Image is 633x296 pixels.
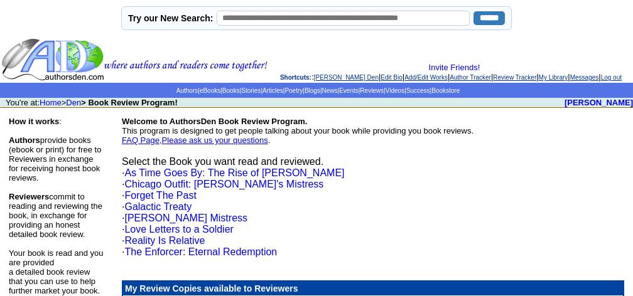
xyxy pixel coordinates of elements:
a: Messages [570,74,599,81]
a: Books [222,87,240,94]
a: Forget The Past [124,190,196,201]
b: Authors [9,135,40,145]
a: Blogs [305,87,320,94]
a: Edit Bio [381,74,402,81]
div: : | | | | | | | [270,63,632,82]
p: My Review Copies available to Reviewers [125,283,621,293]
a: As Time Goes By: The Rise of [PERSON_NAME] [124,167,344,178]
a: Authors [176,87,198,94]
a: Reviews [360,87,384,94]
b: How it works [9,117,59,126]
a: [PERSON_NAME] Den [314,74,379,81]
a: Review Tracker [493,74,536,81]
a: Events [339,87,359,94]
a: Reality Is Relative [124,235,205,246]
font: Select the Book you want read and reviewed. [122,156,323,167]
a: FAQ Page [122,135,160,145]
a: eBooks [200,87,220,94]
a: News [322,87,338,94]
b: Welcome to AuthorsDen Book Review Program. [122,117,307,126]
a: Success [406,87,430,94]
a: Love Letters to a Soldier [124,224,233,235]
a: Den [66,98,81,107]
a: Author Tracker [450,74,491,81]
a: The Enforcer: Eternal Redemption [124,246,277,257]
img: header_logo2.gif [1,38,268,82]
span: Shortcuts: [280,74,311,81]
b: Reviewers [9,192,49,201]
font: You're at: > [6,98,178,107]
a: Stories [241,87,261,94]
a: Add/Edit Works [404,74,448,81]
a: Chicago Outfit: [PERSON_NAME]'s Mistress [124,179,323,189]
b: [PERSON_NAME] [565,98,633,107]
label: Try our New Search: [128,13,213,23]
a: Videos [386,87,404,94]
a: Home [40,98,62,107]
a: Articles [262,87,283,94]
a: Galactic Treaty [124,201,192,212]
a: Bookstore [431,87,460,94]
a: [PERSON_NAME] [565,97,633,107]
a: Invite Friends! [429,63,480,72]
b: > Book Review Program! [81,98,178,107]
a: [PERSON_NAME] Mistress [124,213,247,223]
a: Please ask us your questions [162,135,268,145]
a: My Library [539,74,568,81]
a: Log out [601,74,622,81]
a: Poetry [284,87,303,94]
